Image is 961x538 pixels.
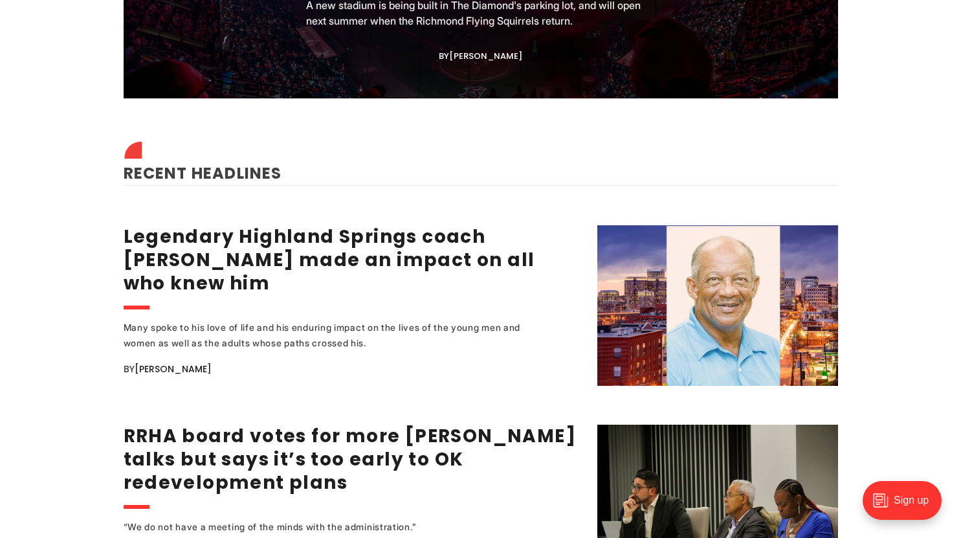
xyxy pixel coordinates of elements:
[124,320,544,351] div: Many spoke to his love of life and his enduring impact on the lives of the young men and women as...
[124,361,581,377] div: By
[124,423,577,495] a: RRHA board votes for more [PERSON_NAME] talks but says it’s too early to OK redevelopment plans
[124,145,838,185] h2: Recent Headlines
[852,475,961,538] iframe: portal-trigger
[597,225,838,386] img: Legendary Highland Springs coach George Lancaster made an impact on all who knew him
[439,51,522,61] div: By
[124,519,544,535] div: “We do not have a meeting of the minds with the administration.”
[449,50,522,62] a: [PERSON_NAME]
[135,363,212,375] a: [PERSON_NAME]
[124,224,535,296] a: Legendary Highland Springs coach [PERSON_NAME] made an impact on all who knew him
